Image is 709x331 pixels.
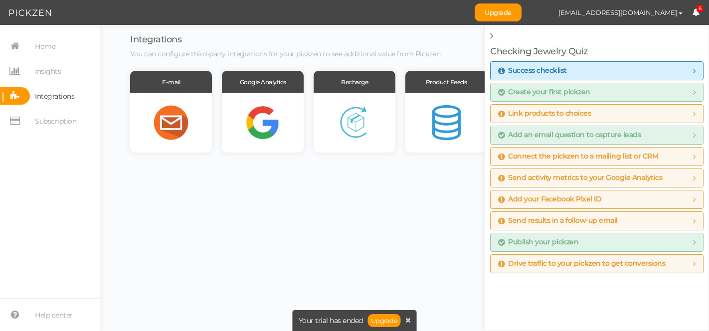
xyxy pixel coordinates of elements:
div: Recharge [314,71,395,93]
a: Create your first pickzen [498,88,696,96]
span: Send results in a follow-up email [498,217,618,225]
span: Product Feeds [426,78,467,86]
a: Success checklist [498,67,696,75]
span: Publish your pickzen [498,238,578,246]
span: Integrations [35,88,74,104]
img: Pickzen logo [9,7,51,19]
span: Drive traffic to your pickzen to get conversions [498,260,665,268]
span: Send activity metrics to your Google Analytics [498,174,662,182]
a: Upgrade [368,314,401,327]
span: Add an email question to capture leads [498,131,641,139]
a: Link products to choices [498,110,696,118]
span: Add your Facebook Pixel ID [498,195,601,203]
h4: Checking Jewelry Quiz [490,47,704,57]
div: E-mail [130,71,212,93]
span: Subscription [35,113,76,129]
a: Upgrade [475,3,522,21]
span: Your trial has ended [299,317,363,324]
span: Help center [35,307,73,323]
div: Google Analytics [222,71,304,93]
span: Connect the pickzen to a mailing list or CRM [498,153,658,161]
span: Integrations [130,34,181,45]
a: Send results in a follow-up email [498,217,696,225]
img: 1cd8ffdd5719b7ece770cf2f23d7ebd7 [532,4,549,21]
a: Send activity metrics to your Google Analytics [498,174,696,182]
span: You can configure third-party integrations for your pickzen to see additional value from Pickzen. [130,49,442,58]
span: Create your first pickzen [498,88,590,96]
span: Link products to choices [498,110,591,118]
span: Success checklist [498,67,567,75]
span: Home [35,38,55,54]
a: Add an email question to capture leads [498,131,696,139]
span: [EMAIL_ADDRESS][DOMAIN_NAME] [558,8,677,16]
button: [EMAIL_ADDRESS][DOMAIN_NAME] [549,4,692,21]
a: Connect the pickzen to a mailing list or CRM [498,153,696,161]
a: Publish your pickzen [498,238,696,246]
a: Drive traffic to your pickzen to get conversions [498,260,696,268]
a: Add your Facebook Pixel ID [498,195,696,203]
span: Insights [35,63,61,79]
span: 6 [697,5,704,12]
